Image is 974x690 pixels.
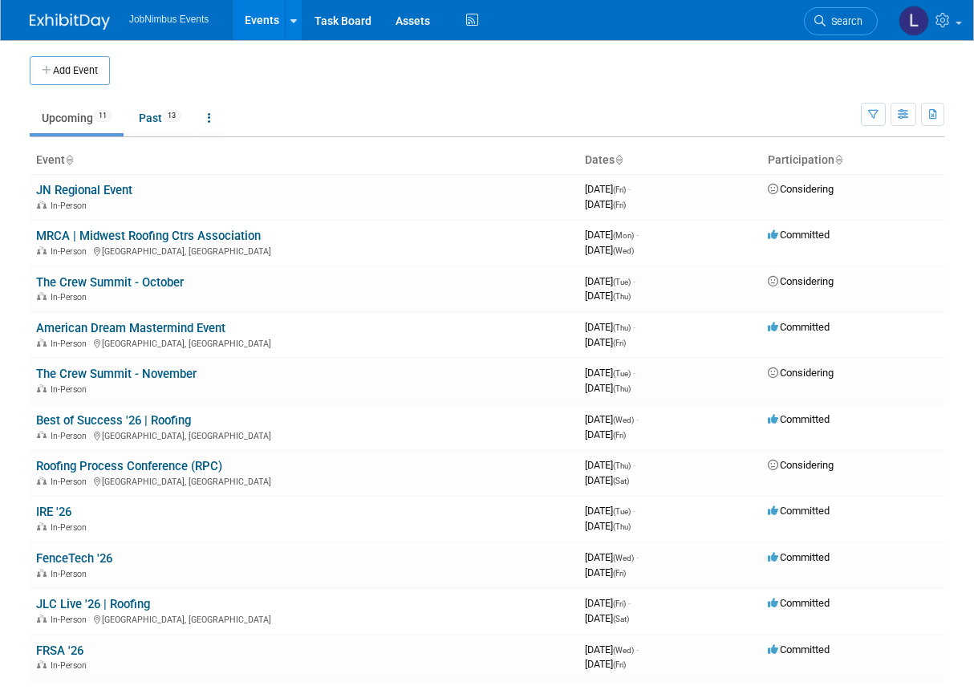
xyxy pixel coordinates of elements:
[768,367,834,379] span: Considering
[613,554,634,562] span: (Wed)
[37,431,47,439] img: In-Person Event
[94,110,112,122] span: 11
[613,323,631,332] span: (Thu)
[51,246,91,257] span: In-Person
[585,321,635,333] span: [DATE]
[129,14,209,25] span: JobNimbus Events
[899,6,929,36] img: Laly Matos
[51,431,91,441] span: In-Person
[37,615,47,623] img: In-Person Event
[578,147,761,174] th: Dates
[36,413,191,428] a: Best of Success '26 | Roofing
[585,474,629,486] span: [DATE]
[633,505,635,517] span: -
[585,198,626,210] span: [DATE]
[768,643,830,655] span: Committed
[51,292,91,302] span: In-Person
[768,413,830,425] span: Committed
[613,185,626,194] span: (Fri)
[585,183,631,195] span: [DATE]
[51,660,91,671] span: In-Person
[65,153,73,166] a: Sort by Event Name
[37,522,47,530] img: In-Person Event
[585,612,629,624] span: [DATE]
[613,507,631,516] span: (Tue)
[768,505,830,517] span: Committed
[585,336,626,348] span: [DATE]
[36,505,71,519] a: IRE '26
[51,201,91,211] span: In-Person
[613,292,631,301] span: (Thu)
[36,612,572,625] div: [GEOGRAPHIC_DATA], [GEOGRAPHIC_DATA]
[585,244,634,256] span: [DATE]
[633,367,635,379] span: -
[36,183,132,197] a: JN Regional Event
[51,522,91,533] span: In-Person
[613,569,626,578] span: (Fri)
[585,367,635,379] span: [DATE]
[37,201,47,209] img: In-Person Event
[768,459,834,471] span: Considering
[613,461,631,470] span: (Thu)
[127,103,193,133] a: Past13
[37,292,47,300] img: In-Person Event
[613,246,634,255] span: (Wed)
[613,599,626,608] span: (Fri)
[613,431,626,440] span: (Fri)
[36,474,572,487] div: [GEOGRAPHIC_DATA], [GEOGRAPHIC_DATA]
[613,646,634,655] span: (Wed)
[36,597,150,611] a: JLC Live '26 | Roofing
[30,147,578,174] th: Event
[585,413,639,425] span: [DATE]
[768,229,830,241] span: Committed
[585,459,635,471] span: [DATE]
[615,153,623,166] a: Sort by Start Date
[585,505,635,517] span: [DATE]
[30,14,110,30] img: ExhibitDay
[834,153,842,166] a: Sort by Participation Type
[51,339,91,349] span: In-Person
[585,382,631,394] span: [DATE]
[51,477,91,487] span: In-Person
[36,459,222,473] a: Roofing Process Conference (RPC)
[613,339,626,347] span: (Fri)
[613,384,631,393] span: (Thu)
[613,369,631,378] span: (Tue)
[826,15,862,27] span: Search
[36,336,572,349] div: [GEOGRAPHIC_DATA], [GEOGRAPHIC_DATA]
[36,551,112,566] a: FenceTech '26
[585,229,639,241] span: [DATE]
[633,275,635,287] span: -
[768,275,834,287] span: Considering
[804,7,878,35] a: Search
[628,183,631,195] span: -
[636,643,639,655] span: -
[585,275,635,287] span: [DATE]
[768,551,830,563] span: Committed
[613,416,634,424] span: (Wed)
[613,278,631,286] span: (Tue)
[37,660,47,668] img: In-Person Event
[163,110,181,122] span: 13
[585,290,631,302] span: [DATE]
[633,459,635,471] span: -
[613,231,634,240] span: (Mon)
[636,229,639,241] span: -
[636,413,639,425] span: -
[37,384,47,392] img: In-Person Event
[51,384,91,395] span: In-Person
[585,643,639,655] span: [DATE]
[768,597,830,609] span: Committed
[30,56,110,85] button: Add Event
[30,103,124,133] a: Upcoming11
[768,183,834,195] span: Considering
[613,615,629,623] span: (Sat)
[51,615,91,625] span: In-Person
[585,566,626,578] span: [DATE]
[761,147,944,174] th: Participation
[585,428,626,440] span: [DATE]
[37,477,47,485] img: In-Person Event
[36,229,261,243] a: MRCA | Midwest Roofing Ctrs Association
[36,643,83,658] a: FRSA '26
[613,522,631,531] span: (Thu)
